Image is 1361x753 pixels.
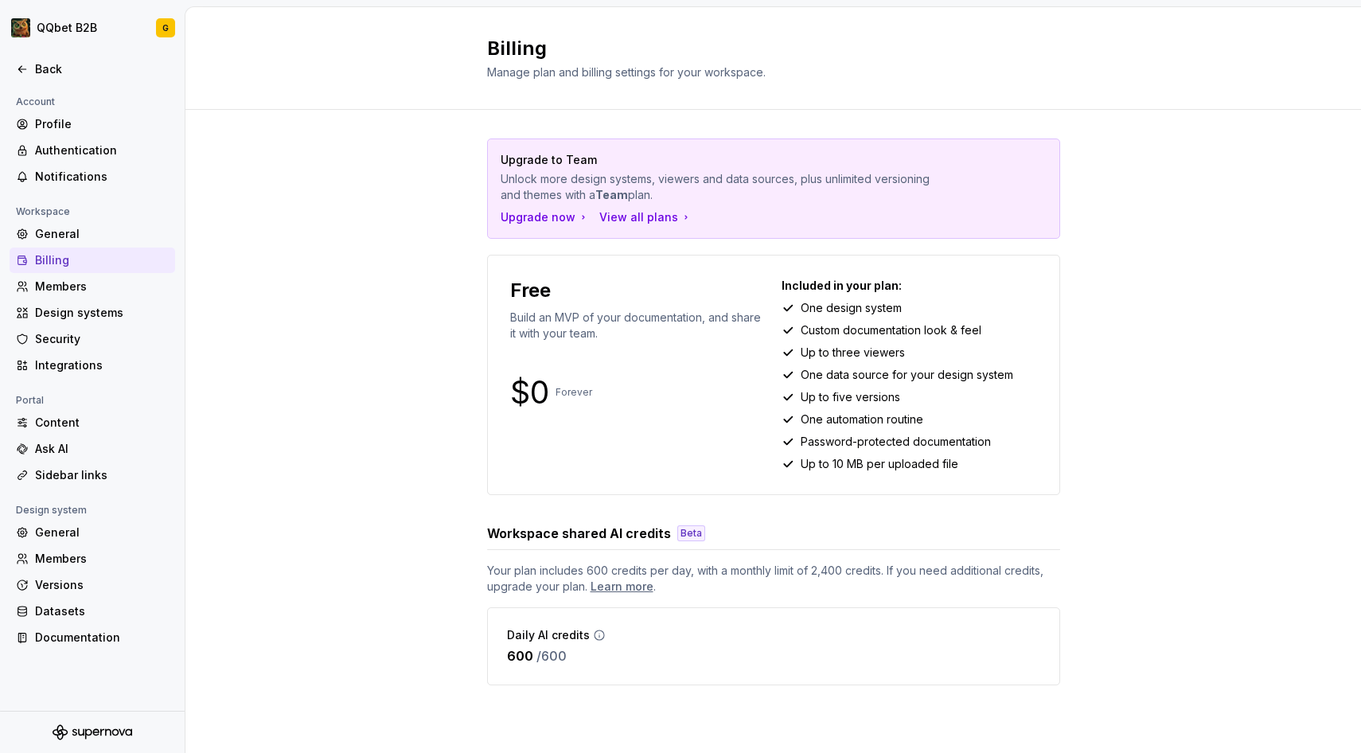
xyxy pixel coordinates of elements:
[801,456,958,472] p: Up to 10 MB per uploaded file
[10,274,175,299] a: Members
[501,209,590,225] button: Upgrade now
[10,572,175,598] a: Versions
[507,627,590,643] p: Daily AI credits
[536,646,567,665] p: / 600
[801,322,981,338] p: Custom documentation look & feel
[10,410,175,435] a: Content
[556,386,592,399] p: Forever
[35,525,169,540] div: General
[3,10,181,45] button: QQbet B2BG
[10,546,175,572] a: Members
[37,20,97,36] div: QQbet B2B
[11,18,30,37] img: 491028fe-7948-47f3-9fb2-82dab60b8b20.png
[801,300,902,316] p: One design system
[10,391,50,410] div: Portal
[35,169,169,185] div: Notifications
[507,646,533,665] p: 600
[10,462,175,488] a: Sidebar links
[599,209,692,225] button: View all plans
[35,603,169,619] div: Datasets
[35,279,169,295] div: Members
[53,724,132,740] svg: Supernova Logo
[801,367,1013,383] p: One data source for your design system
[35,415,169,431] div: Content
[10,221,175,247] a: General
[10,111,175,137] a: Profile
[35,441,169,457] div: Ask AI
[10,138,175,163] a: Authentication
[487,36,1041,61] h2: Billing
[35,551,169,567] div: Members
[35,467,169,483] div: Sidebar links
[801,434,991,450] p: Password-protected documentation
[35,357,169,373] div: Integrations
[35,630,169,646] div: Documentation
[10,300,175,326] a: Design systems
[501,152,935,168] p: Upgrade to Team
[510,310,766,341] p: Build an MVP of your documentation, and share it with your team.
[35,252,169,268] div: Billing
[801,345,905,361] p: Up to three viewers
[591,579,653,595] a: Learn more
[801,389,900,405] p: Up to five versions
[10,202,76,221] div: Workspace
[10,599,175,624] a: Datasets
[10,164,175,189] a: Notifications
[35,226,169,242] div: General
[487,524,671,543] h3: Workspace shared AI credits
[10,57,175,82] a: Back
[35,305,169,321] div: Design systems
[35,331,169,347] div: Security
[10,520,175,545] a: General
[487,563,1060,595] span: Your plan includes 600 credits per day, with a monthly limit of 2,400 credits. If you need additi...
[677,525,705,541] div: Beta
[10,436,175,462] a: Ask AI
[10,92,61,111] div: Account
[782,278,1037,294] p: Included in your plan:
[595,188,628,201] strong: Team
[510,278,551,303] p: Free
[10,248,175,273] a: Billing
[162,21,169,34] div: G
[35,61,169,77] div: Back
[35,116,169,132] div: Profile
[10,625,175,650] a: Documentation
[10,353,175,378] a: Integrations
[801,412,923,427] p: One automation routine
[501,171,935,203] p: Unlock more design systems, viewers and data sources, plus unlimited versioning and themes with a...
[35,142,169,158] div: Authentication
[35,577,169,593] div: Versions
[487,65,766,79] span: Manage plan and billing settings for your workspace.
[510,383,549,402] p: $0
[10,501,93,520] div: Design system
[10,326,175,352] a: Security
